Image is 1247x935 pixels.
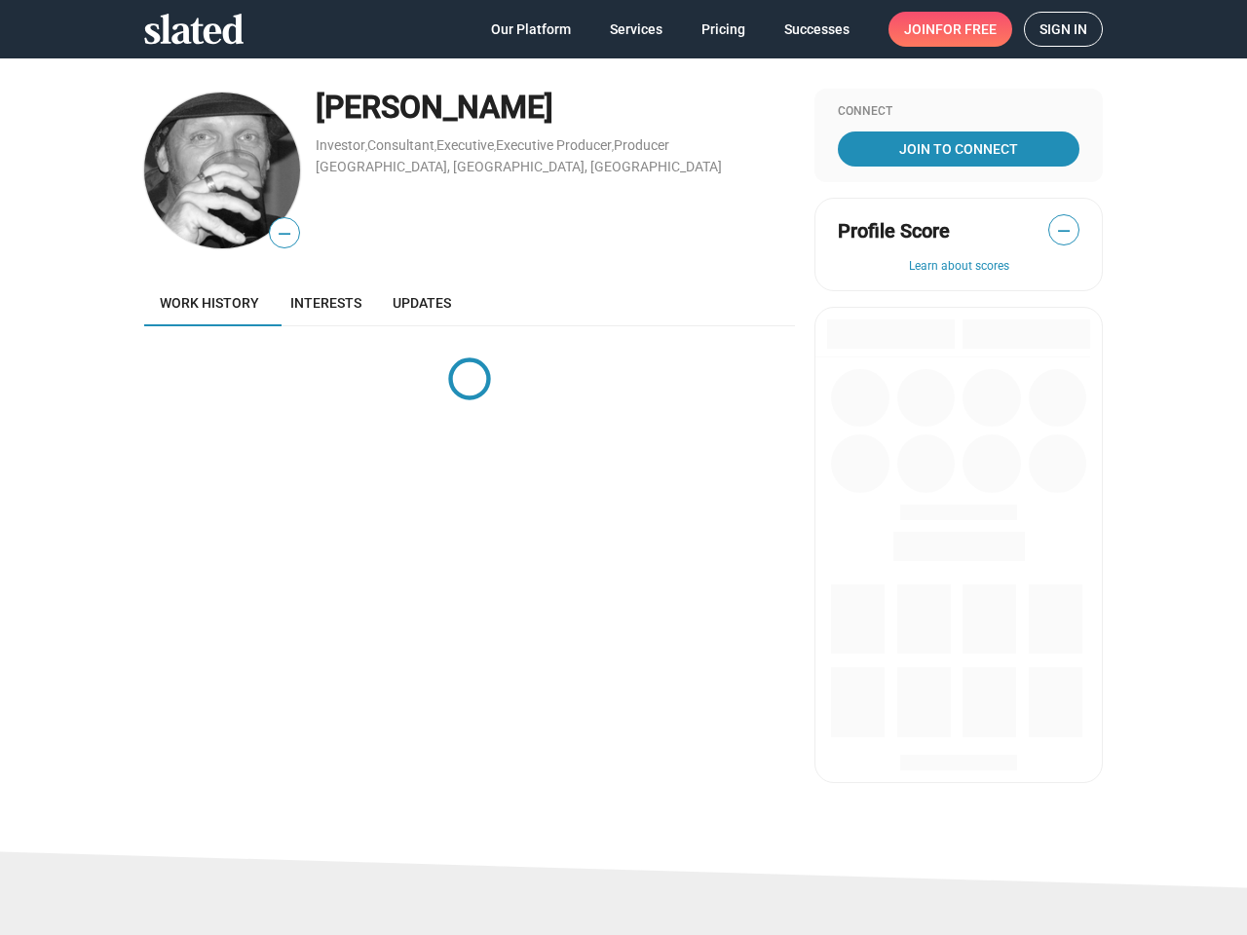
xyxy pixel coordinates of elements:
a: Services [594,12,678,47]
span: , [612,141,614,152]
a: Interests [275,280,377,326]
div: Connect [838,104,1079,120]
span: Services [610,12,662,47]
span: Our Platform [491,12,571,47]
button: Learn about scores [838,259,1079,275]
span: for free [935,12,997,47]
span: Work history [160,295,259,311]
span: Join To Connect [842,131,1076,167]
a: Join To Connect [838,131,1079,167]
a: Consultant [367,137,435,153]
img: Fred Studier [144,93,300,248]
div: [PERSON_NAME] [316,87,795,129]
span: Sign in [1039,13,1087,46]
span: Pricing [701,12,745,47]
span: , [435,141,436,152]
a: Producer [614,137,669,153]
a: Executive [436,137,494,153]
a: Joinfor free [888,12,1012,47]
span: Join [904,12,997,47]
a: Pricing [686,12,761,47]
span: Interests [290,295,361,311]
span: Updates [393,295,451,311]
a: Updates [377,280,467,326]
a: Our Platform [475,12,586,47]
a: Successes [769,12,865,47]
a: Investor [316,137,365,153]
a: Executive Producer [496,137,612,153]
span: , [365,141,367,152]
span: Successes [784,12,850,47]
span: , [494,141,496,152]
span: Profile Score [838,218,950,244]
span: — [270,221,299,246]
span: — [1049,218,1078,243]
a: [GEOGRAPHIC_DATA], [GEOGRAPHIC_DATA], [GEOGRAPHIC_DATA] [316,159,722,174]
a: Work history [144,280,275,326]
a: Sign in [1024,12,1103,47]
